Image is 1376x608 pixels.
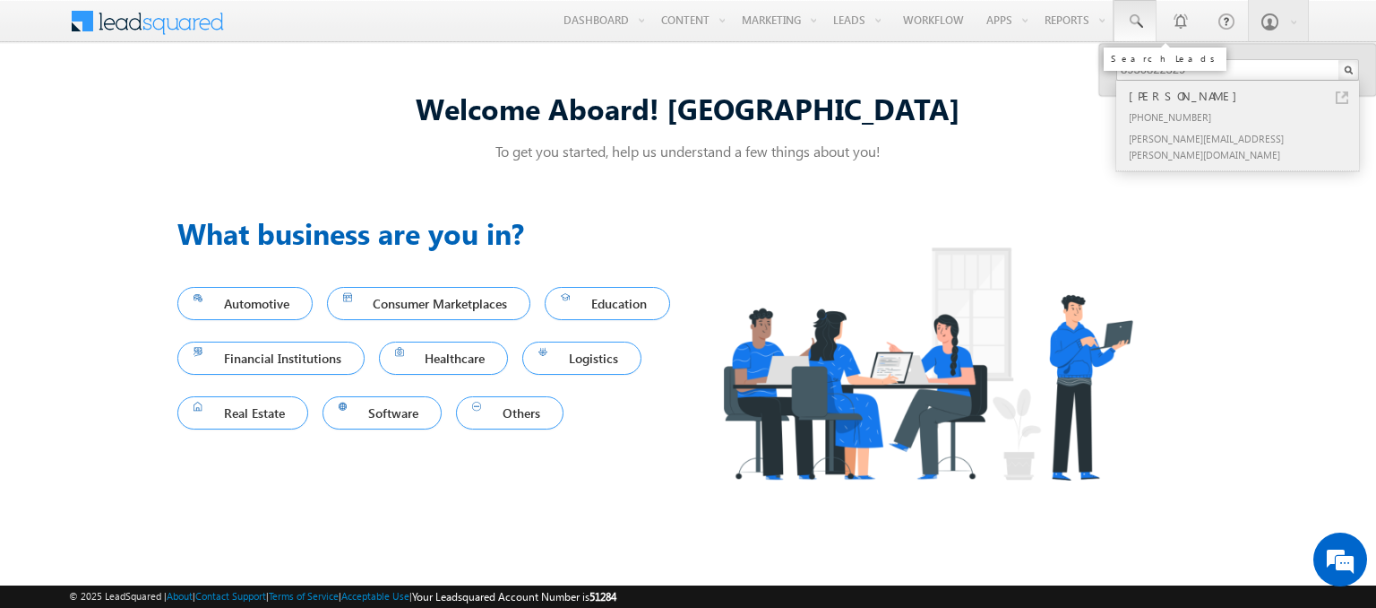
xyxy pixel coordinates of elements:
span: Automotive [193,291,297,316]
span: Real Estate [193,401,292,425]
a: Contact Support [195,590,266,602]
a: About [167,590,193,602]
span: © 2025 LeadSquared | | | | | [69,588,616,605]
div: Search Leads [1111,53,1219,64]
span: Consumer Marketplaces [343,291,515,316]
div: [PHONE_NUMBER] [1125,106,1365,127]
a: Terms of Service [269,590,339,602]
h3: What business are you in? [177,212,688,255]
div: Welcome Aboard! [GEOGRAPHIC_DATA] [177,89,1199,127]
span: Healthcare [395,346,493,370]
span: Logistics [538,346,625,370]
input: Search Leads [1116,59,1359,81]
span: Your Leadsquared Account Number is [412,590,616,604]
span: Education [561,291,654,316]
div: [PERSON_NAME] [1125,86,1365,106]
span: Others [472,401,547,425]
a: Acceptable Use [341,590,409,602]
span: Financial Institutions [193,346,348,370]
span: 51284 [589,590,616,604]
p: To get you started, help us understand a few things about you! [177,142,1199,161]
img: Industry.png [688,212,1166,516]
div: [PERSON_NAME][EMAIL_ADDRESS][PERSON_NAME][DOMAIN_NAME] [1125,127,1365,165]
span: Software [339,401,426,425]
